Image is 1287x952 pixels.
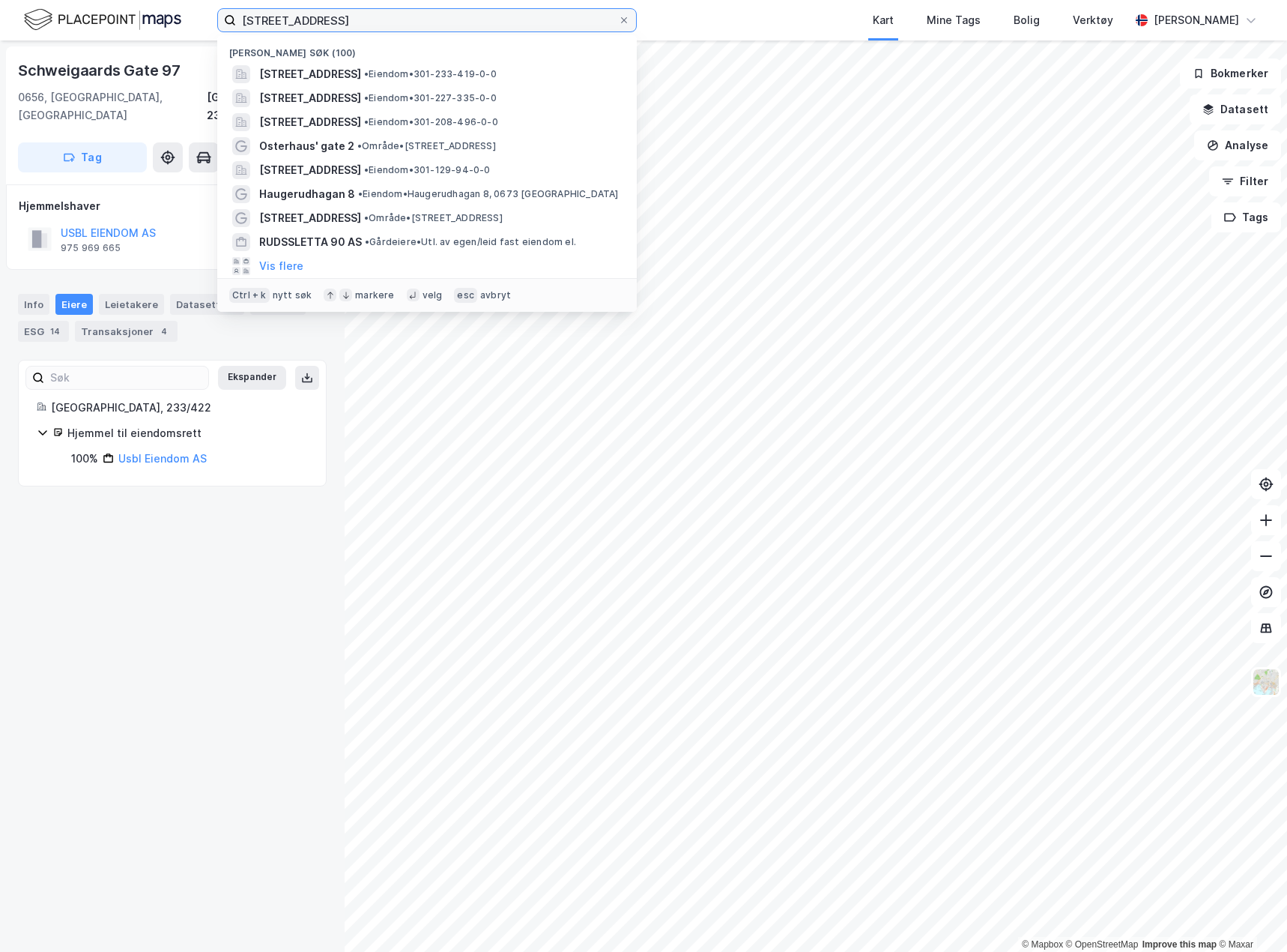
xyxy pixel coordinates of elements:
[1212,880,1287,952] iframe: Chat Widget
[364,92,497,104] span: Eiendom • 301-227-335-0-0
[273,289,312,301] div: nytt søk
[355,289,394,301] div: markere
[1142,939,1217,950] a: Improve this map
[480,289,511,301] div: avbryt
[357,140,362,151] span: •
[170,294,244,315] div: Datasett
[364,92,369,103] span: •
[364,116,498,128] span: Eiendom • 301-208-496-0-0
[364,116,369,127] span: •
[19,197,326,215] div: Hjemmelshaver
[259,113,361,131] span: [STREET_ADDRESS]
[259,89,361,107] span: [STREET_ADDRESS]
[259,137,354,155] span: Osterhaus' gate 2
[1211,202,1281,232] button: Tags
[1252,668,1280,696] img: Z
[259,161,361,179] span: [STREET_ADDRESS]
[364,68,497,80] span: Eiendom • 301-233-419-0-0
[873,11,894,29] div: Kart
[1194,130,1281,160] button: Analyse
[454,288,477,303] div: esc
[75,321,178,342] div: Transaksjoner
[1190,94,1281,124] button: Datasett
[157,324,172,339] div: 4
[67,424,308,442] div: Hjemmel til eiendomsrett
[207,88,327,124] div: [GEOGRAPHIC_DATA], 233/422
[364,164,369,175] span: •
[18,294,49,315] div: Info
[71,450,98,468] div: 100%
[364,212,503,224] span: Område • [STREET_ADDRESS]
[1022,939,1063,950] a: Mapbox
[358,188,363,199] span: •
[364,164,491,176] span: Eiendom • 301-129-94-0-0
[364,68,369,79] span: •
[1073,11,1113,29] div: Verktøy
[229,288,270,303] div: Ctrl + k
[236,9,618,31] input: Søk på adresse, matrikkel, gårdeiere, leietakere eller personer
[51,399,308,417] div: [GEOGRAPHIC_DATA], 233/422
[44,367,208,389] input: Søk
[364,212,369,223] span: •
[218,366,286,390] button: Ekspander
[357,140,496,152] span: Område • [STREET_ADDRESS]
[365,236,369,247] span: •
[1066,939,1139,950] a: OpenStreetMap
[99,294,164,315] div: Leietakere
[927,11,981,29] div: Mine Tags
[24,7,181,33] img: logo.f888ab2527a4732fd821a326f86c7f29.svg
[1014,11,1040,29] div: Bolig
[1154,11,1239,29] div: [PERSON_NAME]
[61,242,121,254] div: 975 969 665
[358,188,619,200] span: Eiendom • Haugerudhagan 8, 0673 [GEOGRAPHIC_DATA]
[259,209,361,227] span: [STREET_ADDRESS]
[18,58,184,82] div: Schweigaards Gate 97
[259,257,303,275] button: Vis flere
[365,236,576,248] span: Gårdeiere • Utl. av egen/leid fast eiendom el.
[259,185,355,203] span: Haugerudhagan 8
[18,321,69,342] div: ESG
[18,142,147,172] button: Tag
[118,452,207,465] a: Usbl Eiendom AS
[259,233,362,251] span: RUDSSLETTA 90 AS
[1180,58,1281,88] button: Bokmerker
[18,88,207,124] div: 0656, [GEOGRAPHIC_DATA], [GEOGRAPHIC_DATA]
[1209,166,1281,196] button: Filter
[55,294,93,315] div: Eiere
[423,289,443,301] div: velg
[259,65,361,83] span: [STREET_ADDRESS]
[217,35,637,62] div: [PERSON_NAME] søk (100)
[47,324,63,339] div: 14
